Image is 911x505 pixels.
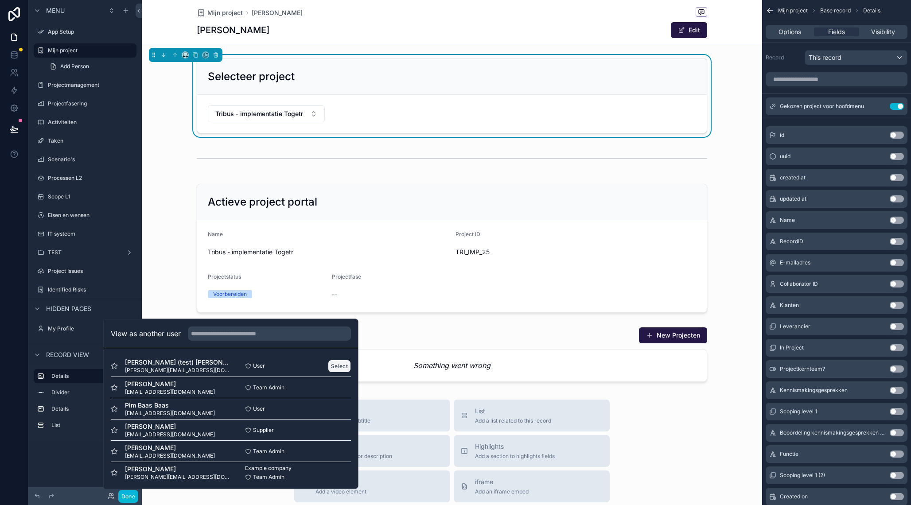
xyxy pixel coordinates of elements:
[48,137,135,144] label: Taken
[780,280,818,287] span: Collaborator ID
[46,6,65,15] span: Menu
[48,286,135,293] label: Identified Risks
[454,400,610,431] button: ListAdd a list related to this record
[46,304,91,313] span: Hidden pages
[215,109,303,118] span: Tribus - implementatie Togetr
[51,389,133,396] label: Divider
[475,478,529,486] span: iframe
[48,156,135,163] label: Scenario's
[780,365,825,373] span: Projectkernteam?
[809,53,841,62] span: This record
[315,488,366,495] span: Add a video element
[294,435,450,467] button: DetailsAdd fields, a title or description
[780,429,886,436] span: Beoordeling kennismakingsgesprekken copy
[51,373,129,380] label: Details
[48,47,131,54] label: Mijn project
[294,400,450,431] button: TitleAdd a title and subtitle
[780,174,806,181] span: created at
[780,259,810,266] span: E-mailadres
[125,388,215,395] span: [EMAIL_ADDRESS][DOMAIN_NAME]
[475,453,555,460] span: Add a section to highlights fields
[780,217,795,224] span: Name
[34,190,136,204] a: Scope L1
[871,27,895,36] span: Visibility
[780,195,806,202] span: updated at
[778,7,808,14] span: Mijn project
[125,400,215,409] span: Pim Baas Baas
[671,22,707,38] button: Edit
[60,63,89,70] span: Add Person
[34,322,136,336] a: My Profile
[780,323,810,330] span: Leverancier
[48,230,135,237] label: IT systeem
[34,78,136,92] a: Projectmanagement
[805,50,907,65] button: This record
[34,115,136,129] a: Activiteiten
[48,28,135,35] label: App Setup
[111,328,181,339] h2: View as another user
[118,490,138,503] button: Done
[48,119,135,126] label: Activiteiten
[207,8,243,17] span: Mijn project
[48,100,135,107] label: Projectfasering
[780,408,817,415] span: Scoping level 1
[253,426,274,433] span: Supplier
[454,435,610,467] button: HighlightsAdd a section to highlights fields
[48,82,135,89] label: Projectmanagement
[125,473,231,480] span: [PERSON_NAME][EMAIL_ADDRESS][DOMAIN_NAME]
[766,54,801,61] label: Record
[475,488,529,495] span: Add an iframe embed
[780,302,799,309] span: Klanten
[48,325,135,332] label: My Profile
[780,344,804,351] span: In Project
[197,24,269,36] h1: [PERSON_NAME]
[780,451,798,458] span: Functie
[245,464,292,471] span: Example company
[328,359,351,372] button: Select
[253,473,284,480] span: Team Admin
[125,452,215,459] span: [EMAIL_ADDRESS][DOMAIN_NAME]
[863,7,880,14] span: Details
[780,103,864,110] span: Gekozen project voor hoofdmenu
[125,367,231,374] span: [PERSON_NAME][EMAIL_ADDRESS][DOMAIN_NAME]
[125,409,215,416] span: [EMAIL_ADDRESS][DOMAIN_NAME]
[780,132,784,139] span: id
[48,268,135,275] label: Project Issues
[125,431,215,438] span: [EMAIL_ADDRESS][DOMAIN_NAME]
[252,8,303,17] a: [PERSON_NAME]
[34,171,136,185] a: Processen L2
[475,442,555,451] span: Highlights
[34,208,136,222] a: Eisen en wensen
[820,7,851,14] span: Base record
[475,417,551,424] span: Add a list related to this record
[34,264,136,278] a: Project Issues
[780,238,803,245] span: RecordID
[34,227,136,241] a: IT systeem
[125,358,231,367] span: [PERSON_NAME] (test) [PERSON_NAME]
[125,422,215,431] span: [PERSON_NAME]
[454,470,610,502] button: iframeAdd an iframe embed
[779,27,801,36] span: Options
[828,27,845,36] span: Fields
[780,153,790,160] span: uuid
[475,407,551,416] span: List
[48,249,122,256] label: TEST
[34,43,136,58] a: Mijn project
[125,464,231,473] span: [PERSON_NAME]
[294,470,450,502] button: VideoAdd a video element
[125,443,215,452] span: [PERSON_NAME]
[253,405,265,412] span: User
[44,59,136,74] a: Add Person
[48,193,135,200] label: Scope L1
[780,472,825,479] span: Scoping level 1 (2)
[51,422,133,429] label: List
[34,97,136,111] a: Projectfasering
[34,152,136,167] a: Scenario's
[208,70,295,84] h2: Selecteer project
[48,175,135,182] label: Processen L2
[253,384,284,391] span: Team Admin
[125,379,215,388] span: [PERSON_NAME]
[253,447,284,454] span: Team Admin
[208,105,325,122] button: Select Button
